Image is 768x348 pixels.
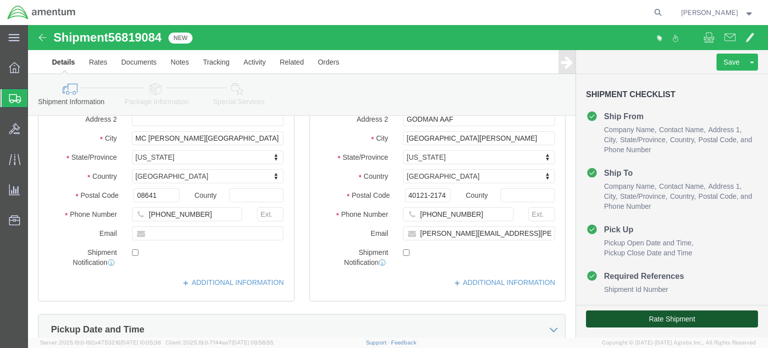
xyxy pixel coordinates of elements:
[28,25,768,337] iframe: FS Legacy Container
[165,339,273,345] span: Client: 2025.19.0-7f44ea7
[391,339,416,345] a: Feedback
[120,339,161,345] span: [DATE] 10:05:38
[7,5,76,20] img: logo
[681,7,738,18] span: Daniel Martin
[680,7,754,19] button: [PERSON_NAME]
[231,339,273,345] span: [DATE] 09:58:55
[602,338,756,347] span: Copyright © [DATE]-[DATE] Agistix Inc., All Rights Reserved
[366,339,391,345] a: Support
[40,339,161,345] span: Server: 2025.19.0-192a4753216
